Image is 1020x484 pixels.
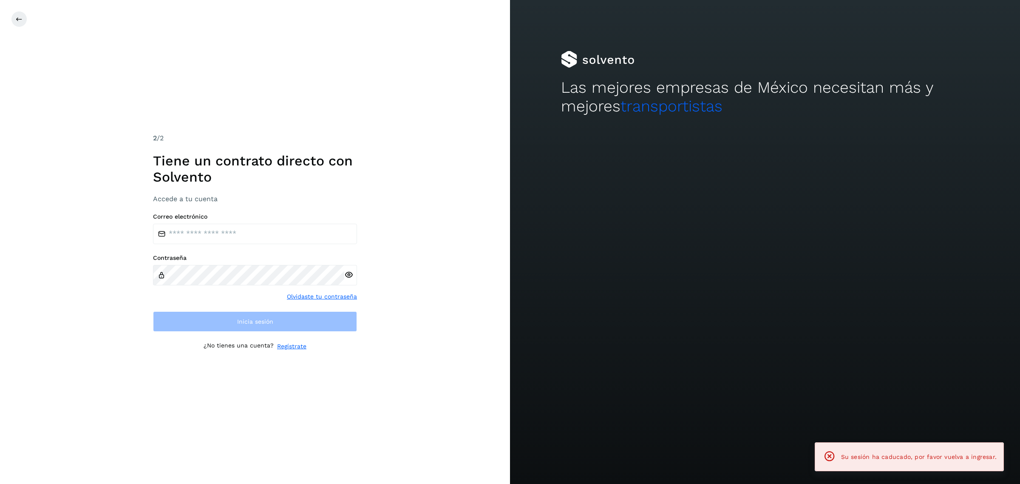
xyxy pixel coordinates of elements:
a: Olvidaste tu contraseña [287,292,357,301]
div: /2 [153,133,357,143]
h3: Accede a tu cuenta [153,195,357,203]
a: Regístrate [277,342,306,351]
label: Correo electrónico [153,213,357,220]
span: Inicia sesión [237,319,273,325]
h1: Tiene un contrato directo con Solvento [153,153,357,185]
h2: Las mejores empresas de México necesitan más y mejores [561,78,969,116]
span: transportistas [620,97,722,115]
button: Inicia sesión [153,311,357,332]
span: Su sesión ha caducado, por favor vuelva a ingresar. [841,453,997,460]
p: ¿No tienes una cuenta? [204,342,274,351]
span: 2 [153,134,157,142]
label: Contraseña [153,254,357,262]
